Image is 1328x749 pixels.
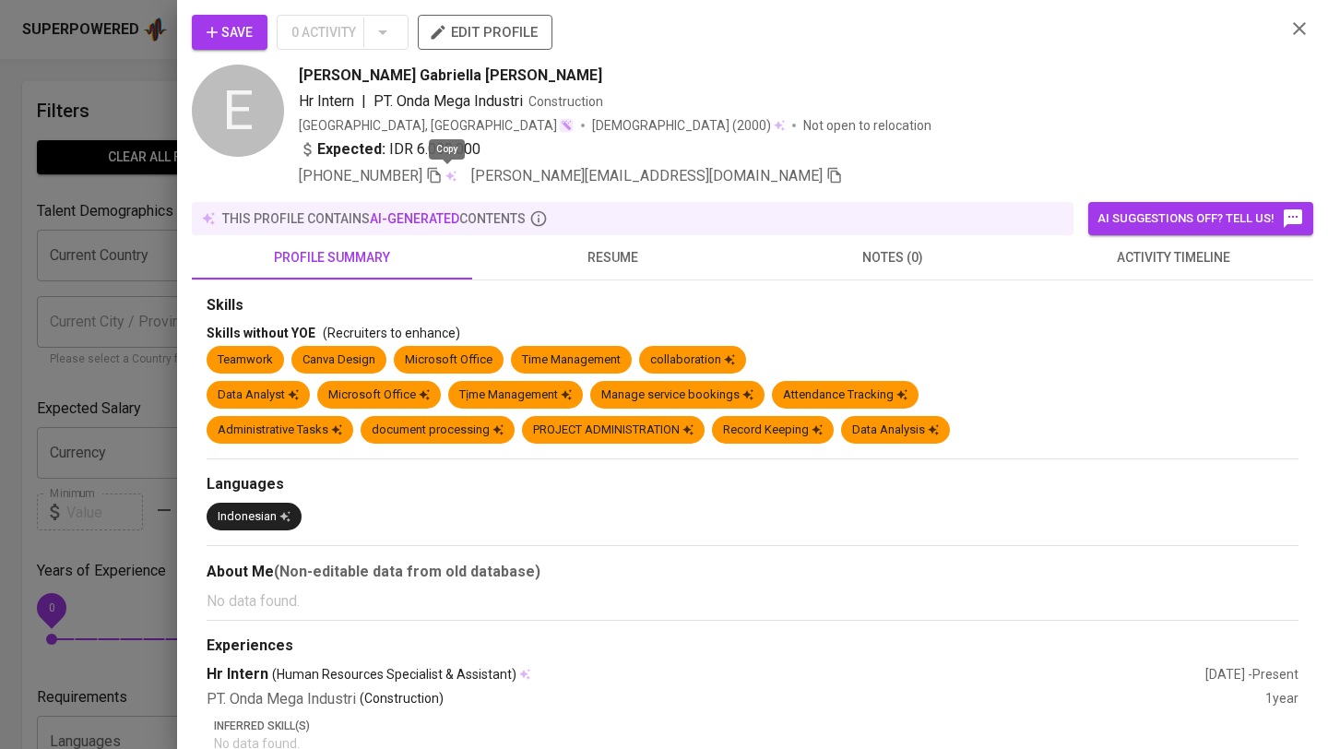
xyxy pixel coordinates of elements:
[1265,689,1298,710] div: 1 year
[723,422,823,439] div: Record Keeping
[299,92,354,110] span: Hr Intern
[1044,246,1302,269] span: activity timeline
[207,561,1298,583] div: About Me
[533,422,694,439] div: PROJECT ADMINISTRATION
[418,24,552,39] a: edit profile
[299,167,422,184] span: [PHONE_NUMBER]
[650,351,735,369] div: collaboration
[783,386,907,404] div: Attendance Tracking
[852,422,939,439] div: Data Analysis
[299,138,480,160] div: IDR 6.000.000
[218,351,273,369] div: Teamwork
[601,386,753,404] div: Manage service bookings
[1205,665,1298,684] div: [DATE] - Present
[459,386,572,404] div: Tịme Management
[218,508,290,526] div: Indonesian
[418,15,552,50] button: edit profile
[405,351,492,369] div: Microsoft Office
[433,20,538,44] span: edit profile
[471,167,823,184] span: [PERSON_NAME][EMAIL_ADDRESS][DOMAIN_NAME]
[328,386,430,404] div: Microsoft Office
[592,116,732,135] span: [DEMOGRAPHIC_DATA]
[559,118,574,133] img: magic_wand.svg
[764,246,1022,269] span: notes (0)
[522,351,621,369] div: Time Management
[203,246,461,269] span: profile summary
[299,116,574,135] div: [GEOGRAPHIC_DATA], [GEOGRAPHIC_DATA]
[222,209,526,228] p: this profile contains contents
[1097,208,1304,230] span: AI suggestions off? Tell us!
[317,138,385,160] b: Expected:
[1088,202,1313,235] button: AI suggestions off? Tell us!
[272,665,516,684] span: (Human Resources Specialist & Assistant)
[207,664,1205,685] div: Hr Intern
[207,295,1298,316] div: Skills
[192,15,267,50] button: Save
[528,94,603,109] span: Construction
[299,65,602,87] span: [PERSON_NAME] Gabriella [PERSON_NAME]
[218,386,299,404] div: Data Analyst
[483,246,741,269] span: resume
[207,21,253,44] span: Save
[362,90,366,113] span: |
[192,65,284,157] div: E
[207,689,1265,710] div: PT. Onda Mega Industri
[218,422,342,439] div: Administrative Tasks
[323,326,460,340] span: (Recruiters to enhance)
[207,590,1298,612] p: No data found.
[373,92,523,110] span: PT. Onda Mega Industri
[207,474,1298,495] div: Languages
[592,116,785,135] div: (2000)
[207,326,315,340] span: Skills without YOE
[803,116,931,135] p: Not open to relocation
[274,563,540,580] b: (Non-editable data from old database)
[302,351,375,369] div: Canva Design
[372,422,504,439] div: document processing
[214,718,1298,734] p: Inferred Skill(s)
[207,636,1298,657] div: Experiences
[360,689,444,710] p: (Construction)
[370,211,459,226] span: AI-generated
